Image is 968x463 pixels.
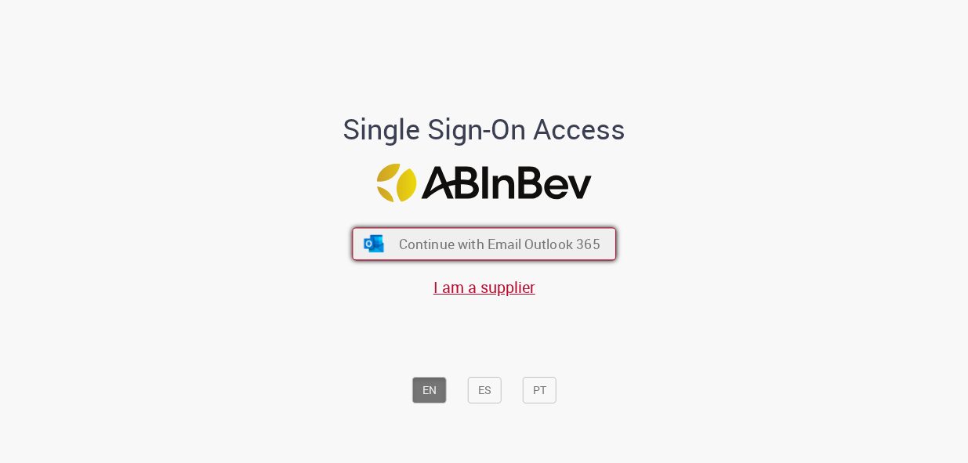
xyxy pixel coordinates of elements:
[352,227,616,260] button: ícone Azure/Microsoft 360 Continue with Email Outlook 365
[523,376,557,403] button: PT
[468,376,502,403] button: ES
[266,114,702,145] h1: Single Sign-On Access
[412,376,447,403] button: EN
[433,277,535,298] a: I am a supplier
[398,234,600,252] span: Continue with Email Outlook 365
[362,235,385,252] img: ícone Azure/Microsoft 360
[377,164,592,202] img: Logo ABInBev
